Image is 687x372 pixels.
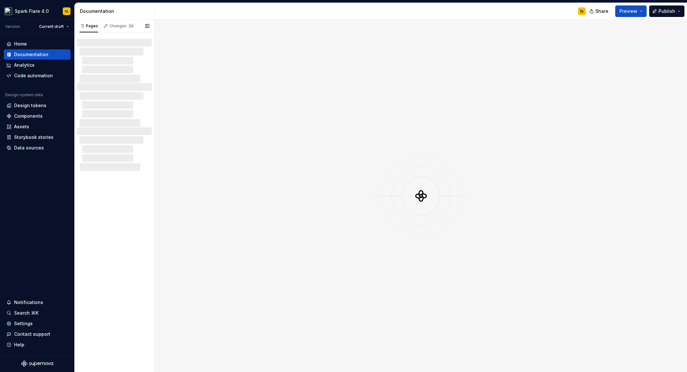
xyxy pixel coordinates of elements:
[4,297,70,308] button: Notifications
[110,23,134,29] div: Changes
[4,318,70,329] a: Settings
[5,24,20,29] div: Version
[14,320,33,327] div: Settings
[14,41,27,47] div: Home
[14,51,48,58] div: Documentation
[4,122,70,132] a: Assets
[14,310,38,316] div: Search ⌘K
[4,60,70,70] a: Analytics
[14,299,43,306] div: Notifications
[4,39,70,49] a: Home
[14,113,43,119] div: Components
[21,360,53,367] svg: Supernova Logo
[80,8,152,14] div: Documentation
[14,342,24,348] div: Help
[619,8,637,14] span: Preview
[14,62,35,68] div: Analytics
[4,111,70,121] a: Components
[4,49,70,60] a: Documentation
[128,23,134,29] span: 33
[39,24,64,29] span: Current draft
[4,132,70,142] a: Storybook stories
[14,145,44,151] div: Data sources
[14,123,29,130] div: Assets
[14,331,50,337] div: Contact support
[658,8,675,14] span: Publish
[65,9,69,14] div: SL
[1,4,73,18] button: Spark Flare 4.0SL
[4,143,70,153] a: Data sources
[4,340,70,350] button: Help
[15,8,49,14] div: Spark Flare 4.0
[14,72,53,79] div: Code automation
[5,92,43,97] div: Design system data
[14,134,54,140] div: Storybook stories
[580,9,584,14] div: SL
[586,5,613,17] button: Share
[4,308,70,318] button: Search ⌘K
[79,23,98,29] div: Pages
[4,7,12,15] img: d6852e8b-7cd7-4438-8c0d-f5a8efe2c281.png
[4,100,70,111] a: Design tokens
[595,8,608,14] span: Share
[4,71,70,81] a: Code automation
[615,5,647,17] button: Preview
[14,102,46,109] div: Design tokens
[649,5,684,17] button: Publish
[36,22,72,31] button: Current draft
[4,329,70,339] button: Contact support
